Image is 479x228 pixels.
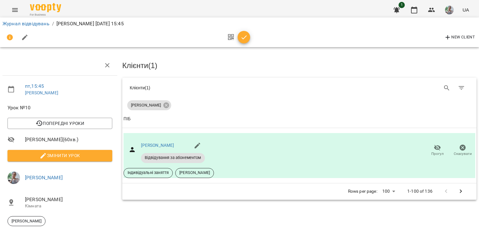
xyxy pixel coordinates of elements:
button: UA [460,4,472,16]
span: [PERSON_NAME] [8,218,45,224]
span: Попередні уроки [12,120,107,127]
span: Прогул [431,151,444,156]
p: Кімната [25,203,112,209]
span: For Business [30,13,61,17]
button: Menu [7,2,22,17]
a: [PERSON_NAME] [25,90,58,95]
span: New Client [444,34,475,41]
img: d973d3a1289a12698849ef99f9b05a25.jpg [7,171,20,184]
a: [PERSON_NAME] [141,143,174,148]
button: Змінити урок [7,150,112,161]
a: пт , 15:45 [25,83,44,89]
span: Індивідуальні заняття [124,170,172,176]
span: ПІБ [123,115,475,123]
div: [PERSON_NAME] [127,100,171,110]
img: d973d3a1289a12698849ef99f9b05a25.jpg [445,6,454,14]
nav: breadcrumb [2,20,477,27]
span: Урок №10 [7,104,112,112]
span: [PERSON_NAME] [176,170,214,176]
div: Sort [123,115,131,123]
span: UA [462,7,469,13]
div: ПІБ [123,115,131,123]
button: Фільтр [454,81,469,96]
span: Змінити урок [12,152,107,159]
div: Клієнти ( 1 ) [130,85,295,91]
span: [PERSON_NAME] [127,102,165,108]
a: Журнал відвідувань [2,21,50,27]
p: 1-100 of 136 [407,188,433,195]
button: Next Page [453,184,468,199]
button: New Client [443,32,477,42]
div: Table Toolbar [122,78,477,98]
h3: Клієнти ( 1 ) [122,62,477,70]
div: [PERSON_NAME] [7,216,46,226]
button: Скасувати [450,142,475,159]
span: Скасувати [454,151,472,156]
button: Прогул [425,142,450,159]
div: 100 [380,187,397,196]
span: [PERSON_NAME] [25,196,112,203]
p: Rows per page: [348,188,377,195]
span: [PERSON_NAME] ( 60 хв. ) [25,136,112,143]
button: Search [439,81,454,96]
button: Попередні уроки [7,118,112,129]
span: 1 [399,2,405,8]
p: [PERSON_NAME] [DATE] 15:45 [56,20,124,27]
li: / [52,20,54,27]
img: Voopty Logo [30,3,61,12]
a: [PERSON_NAME] [25,175,63,181]
span: Відвідування за абонементом [141,155,205,161]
